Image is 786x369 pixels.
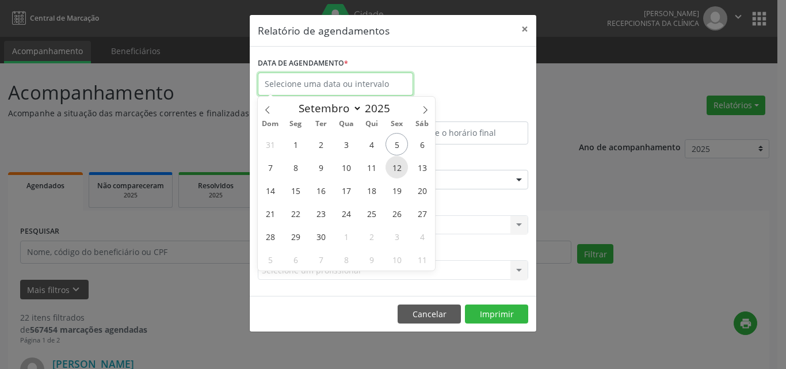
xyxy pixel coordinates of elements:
[411,156,433,178] span: Setembro 13, 2025
[411,248,433,271] span: Outubro 11, 2025
[258,23,390,38] h5: Relatório de agendamentos
[335,133,357,155] span: Setembro 3, 2025
[410,120,435,128] span: Sáb
[310,225,332,248] span: Setembro 30, 2025
[284,179,307,201] span: Setembro 15, 2025
[360,202,383,225] span: Setembro 25, 2025
[284,202,307,225] span: Setembro 22, 2025
[396,121,528,144] input: Selecione o horário final
[259,156,281,178] span: Setembro 7, 2025
[310,156,332,178] span: Setembro 9, 2025
[359,120,384,128] span: Qui
[284,156,307,178] span: Setembro 8, 2025
[360,133,383,155] span: Setembro 4, 2025
[411,179,433,201] span: Setembro 20, 2025
[310,179,332,201] span: Setembro 16, 2025
[360,225,383,248] span: Outubro 2, 2025
[259,225,281,248] span: Setembro 28, 2025
[259,202,281,225] span: Setembro 21, 2025
[386,156,408,178] span: Setembro 12, 2025
[513,15,536,43] button: Close
[360,248,383,271] span: Outubro 9, 2025
[335,248,357,271] span: Outubro 8, 2025
[283,120,308,128] span: Seg
[293,100,362,116] select: Month
[360,156,383,178] span: Setembro 11, 2025
[386,133,408,155] span: Setembro 5, 2025
[284,133,307,155] span: Setembro 1, 2025
[258,73,413,96] input: Selecione uma data ou intervalo
[258,120,283,128] span: Dom
[334,120,359,128] span: Qua
[398,305,461,324] button: Cancelar
[335,179,357,201] span: Setembro 17, 2025
[310,248,332,271] span: Outubro 7, 2025
[386,202,408,225] span: Setembro 26, 2025
[308,120,334,128] span: Ter
[411,133,433,155] span: Setembro 6, 2025
[335,202,357,225] span: Setembro 24, 2025
[411,225,433,248] span: Outubro 4, 2025
[396,104,528,121] label: ATÉ
[335,156,357,178] span: Setembro 10, 2025
[386,225,408,248] span: Outubro 3, 2025
[284,248,307,271] span: Outubro 6, 2025
[259,248,281,271] span: Outubro 5, 2025
[335,225,357,248] span: Outubro 1, 2025
[284,225,307,248] span: Setembro 29, 2025
[360,179,383,201] span: Setembro 18, 2025
[310,133,332,155] span: Setembro 2, 2025
[386,248,408,271] span: Outubro 10, 2025
[465,305,528,324] button: Imprimir
[259,179,281,201] span: Setembro 14, 2025
[362,101,400,116] input: Year
[258,55,348,73] label: DATA DE AGENDAMENTO
[384,120,410,128] span: Sex
[310,202,332,225] span: Setembro 23, 2025
[259,133,281,155] span: Agosto 31, 2025
[386,179,408,201] span: Setembro 19, 2025
[411,202,433,225] span: Setembro 27, 2025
